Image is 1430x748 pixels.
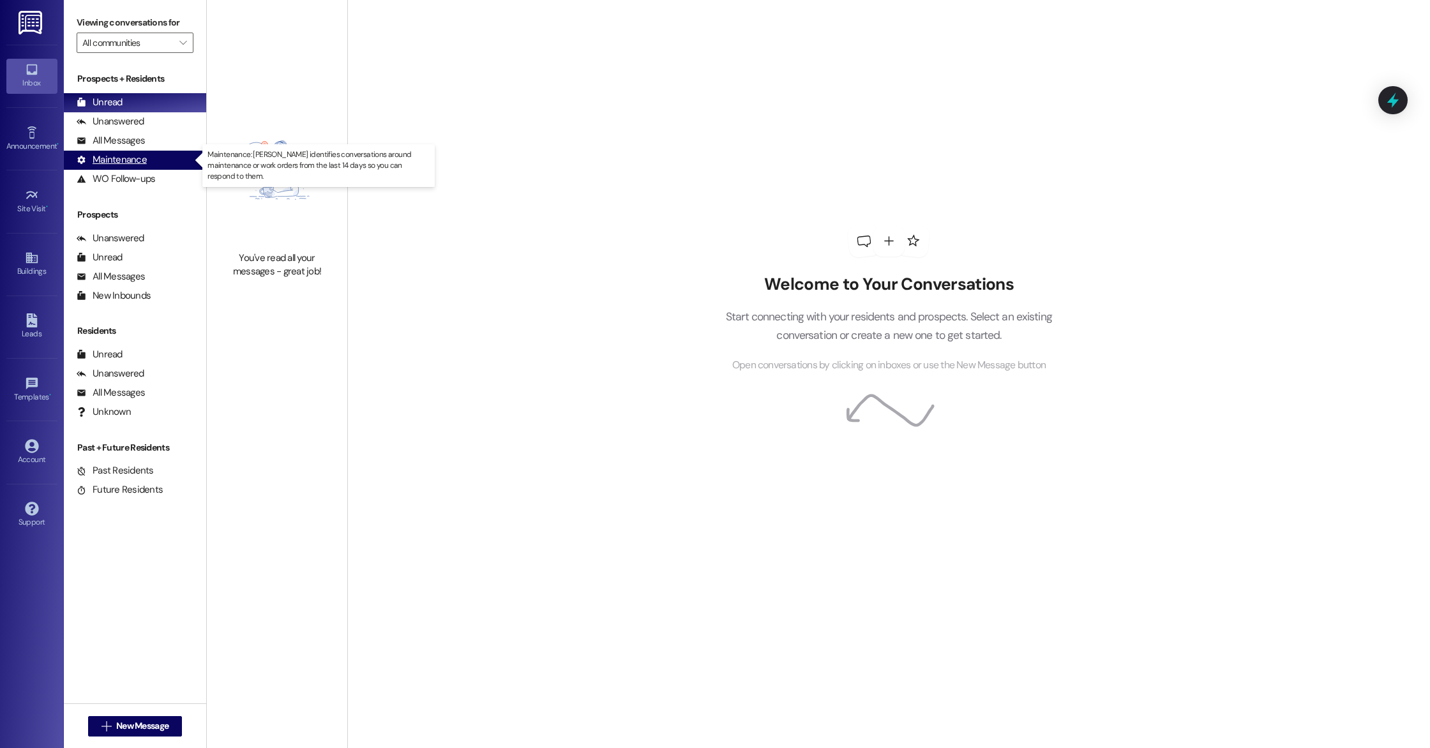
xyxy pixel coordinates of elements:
a: Site Visit • [6,184,57,219]
a: Inbox [6,59,57,93]
p: Maintenance: [PERSON_NAME] identifies conversations around maintenance or work orders from the la... [207,149,430,182]
div: All Messages [77,386,145,400]
p: Start connecting with your residents and prospects. Select an existing conversation or create a n... [706,308,1071,344]
div: Maintenance [77,153,147,167]
a: Support [6,498,57,532]
img: ResiDesk Logo [19,11,45,34]
div: Past Residents [77,464,154,477]
div: Residents [64,324,206,338]
div: Unread [77,251,123,264]
div: You've read all your messages - great job! [221,251,333,279]
span: Open conversations by clicking on inboxes or use the New Message button [732,357,1046,373]
i:  [179,38,186,48]
div: Future Residents [77,483,163,497]
i:  [102,721,111,731]
img: empty-state [221,95,333,244]
div: All Messages [77,270,145,283]
span: • [49,391,51,400]
a: Leads [6,310,57,344]
div: Unknown [77,405,131,419]
div: Unanswered [77,367,144,380]
div: Unread [77,96,123,109]
a: Buildings [6,247,57,281]
div: WO Follow-ups [77,172,155,186]
div: Past + Future Residents [64,441,206,454]
input: All communities [82,33,173,53]
div: Unanswered [77,232,144,245]
label: Viewing conversations for [77,13,193,33]
h2: Welcome to Your Conversations [706,274,1071,295]
div: Prospects + Residents [64,72,206,86]
a: Account [6,435,57,470]
div: New Inbounds [77,289,151,303]
span: • [46,202,48,211]
a: Templates • [6,373,57,407]
div: Unanswered [77,115,144,128]
button: New Message [88,716,183,737]
div: Unread [77,348,123,361]
span: New Message [116,719,169,733]
span: • [57,140,59,149]
div: All Messages [77,134,145,147]
div: Prospects [64,208,206,221]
